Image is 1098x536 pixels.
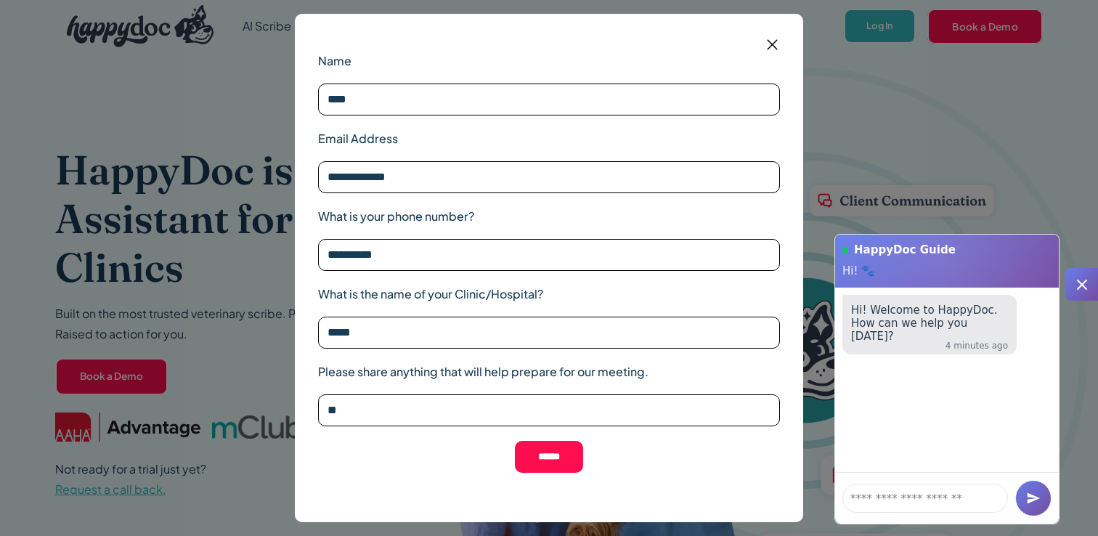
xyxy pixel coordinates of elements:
[318,285,780,303] label: What is the name of your Clinic/Hospital?
[318,208,780,225] label: What is your phone number?
[318,37,780,488] form: Email form 2
[318,363,780,381] label: Please share anything that will help prepare for our meeting.
[318,130,780,147] label: Email Address
[318,52,780,70] label: Name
